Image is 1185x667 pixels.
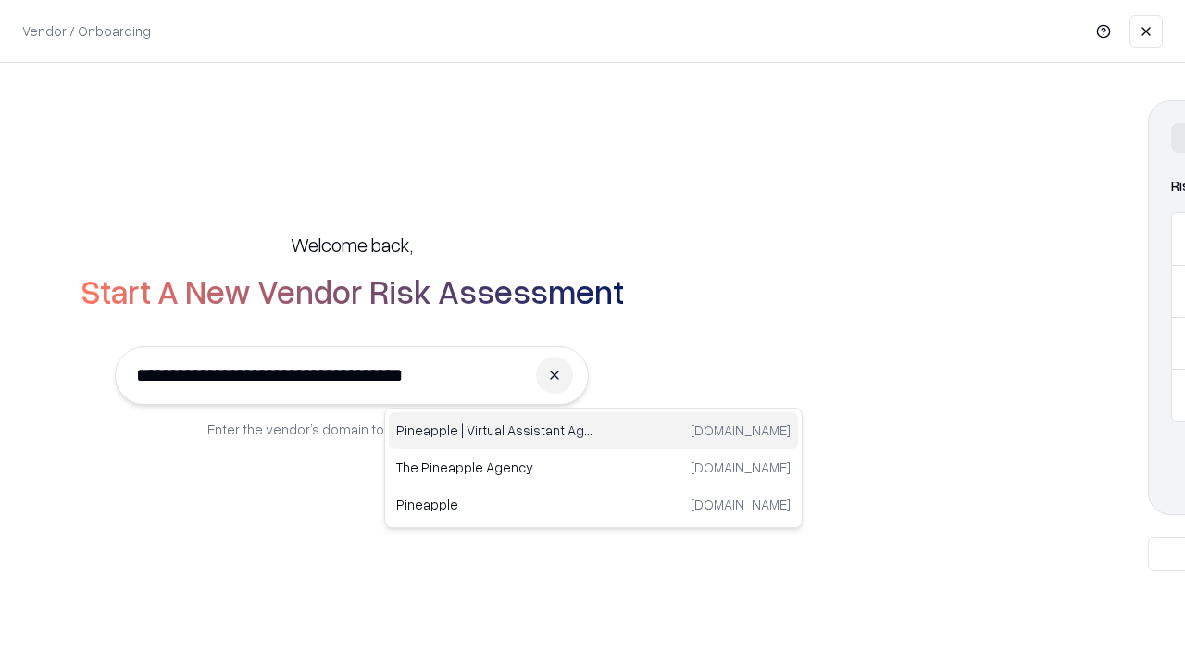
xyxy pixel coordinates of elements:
p: [DOMAIN_NAME] [691,458,791,477]
p: Pineapple [396,495,593,514]
p: Pineapple | Virtual Assistant Agency [396,421,593,440]
h5: Welcome back, [291,232,413,258]
h2: Start A New Vendor Risk Assessment [81,272,624,309]
p: The Pineapple Agency [396,458,593,477]
p: [DOMAIN_NAME] [691,495,791,514]
p: [DOMAIN_NAME] [691,421,791,440]
p: Enter the vendor’s domain to begin onboarding [207,420,496,439]
p: Vendor / Onboarding [22,21,151,41]
div: Suggestions [384,408,803,528]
